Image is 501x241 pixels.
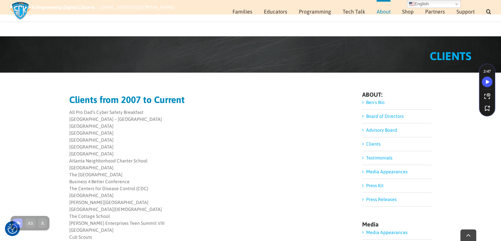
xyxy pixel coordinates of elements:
[69,109,348,116] div: All Pro Dad’s Cyber Safety Breakfast
[366,141,381,147] a: Clients
[343,9,365,14] span: Tech Talk
[456,9,475,14] span: Support
[69,95,348,104] h2: Clients from 2007 to Current
[409,1,414,7] img: en
[366,230,408,235] a: Media Appearances
[362,222,432,227] h4: Media
[366,155,392,160] a: Testimonials
[233,9,252,14] span: Families
[362,92,432,98] h4: ABOUT:
[377,9,391,14] span: About
[430,50,471,62] span: CLIENTS
[366,169,408,174] a: Media Appearances
[264,9,287,14] span: Educators
[8,224,17,234] button: Consent Preferences
[366,100,385,105] a: Ben’s Bio
[402,9,414,14] span: Shop
[366,183,384,188] a: Press Kit
[10,2,31,20] img: Savvy Cyber Kids Logo
[366,114,404,119] a: Board of Directors
[8,224,17,234] img: Revisit consent button
[299,9,331,14] span: Programming
[69,116,348,171] div: [GEOGRAPHIC_DATA] – [GEOGRAPHIC_DATA] [GEOGRAPHIC_DATA] [GEOGRAPHIC_DATA] [GEOGRAPHIC_DATA] [GEOG...
[425,9,445,14] span: Partners
[366,127,397,133] a: Advisory Board
[366,197,397,202] a: Press Releases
